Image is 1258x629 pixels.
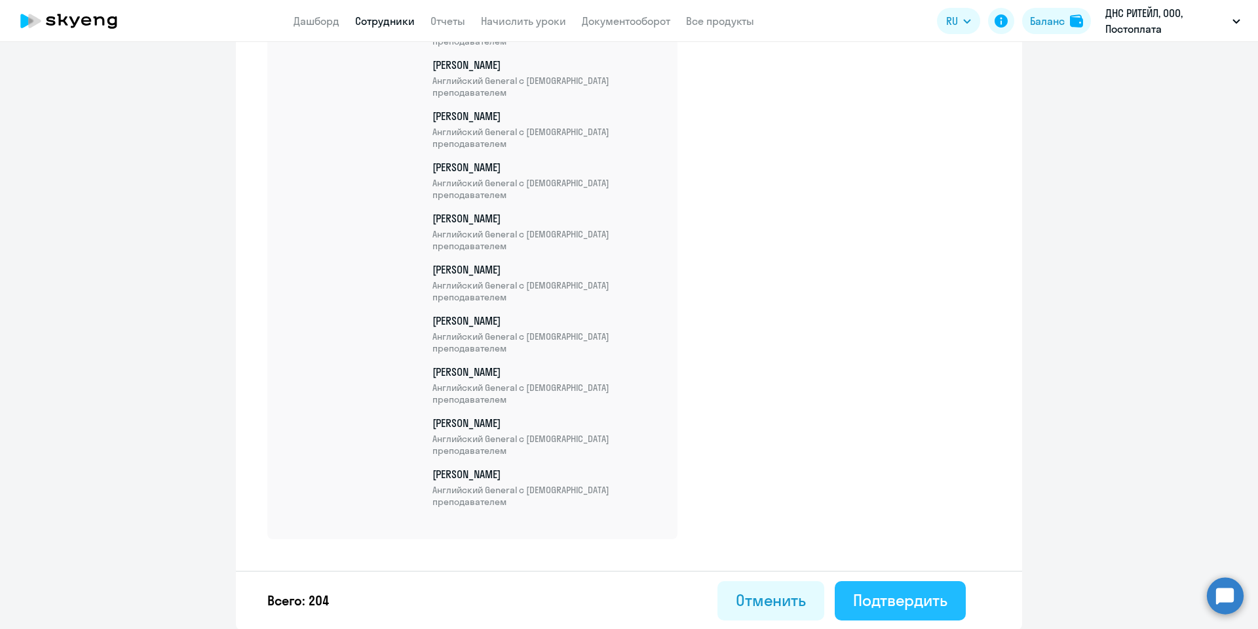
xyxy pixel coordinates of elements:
[1022,8,1091,34] button: Балансbalance
[1070,14,1083,28] img: balance
[432,75,662,98] span: Английский General с [DEMOGRAPHIC_DATA] преподавателем
[432,416,662,457] p: [PERSON_NAME]
[853,590,947,611] div: Подтвердить
[432,279,662,303] span: Английский General с [DEMOGRAPHIC_DATA] преподавателем
[1030,13,1065,29] div: Баланс
[432,365,662,405] p: [PERSON_NAME]
[1105,5,1227,37] p: ДНС РИТЕЙЛ, ООО, Постоплата
[432,382,662,405] span: Английский General с [DEMOGRAPHIC_DATA] преподавателем
[835,581,966,620] button: Подтвердить
[430,14,465,28] a: Отчеты
[432,177,662,201] span: Английский General с [DEMOGRAPHIC_DATA] преподавателем
[717,581,824,620] button: Отменить
[432,484,662,508] span: Английский General с [DEMOGRAPHIC_DATA] преподавателем
[432,331,662,354] span: Английский General с [DEMOGRAPHIC_DATA] преподавателем
[946,13,958,29] span: RU
[432,433,662,457] span: Английский General с [DEMOGRAPHIC_DATA] преподавателем
[432,467,662,508] p: [PERSON_NAME]
[432,211,662,252] p: [PERSON_NAME]
[432,228,662,252] span: Английский General с [DEMOGRAPHIC_DATA] преподавателем
[294,14,339,28] a: Дашборд
[1099,5,1247,37] button: ДНС РИТЕЙЛ, ООО, Постоплата
[432,262,662,303] p: [PERSON_NAME]
[432,314,662,354] p: [PERSON_NAME]
[481,14,566,28] a: Начислить уроки
[355,14,415,28] a: Сотрудники
[582,14,670,28] a: Документооборот
[432,58,662,98] p: [PERSON_NAME]
[267,592,329,610] p: Всего: 204
[937,8,980,34] button: RU
[686,14,754,28] a: Все продукты
[432,126,662,150] span: Английский General с [DEMOGRAPHIC_DATA] преподавателем
[432,160,662,201] p: [PERSON_NAME]
[432,109,662,150] p: [PERSON_NAME]
[736,590,806,611] div: Отменить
